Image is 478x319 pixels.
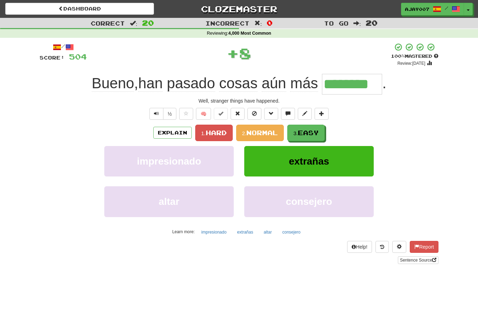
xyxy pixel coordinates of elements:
small: 3. [293,130,298,136]
div: / [40,43,87,51]
span: aún [262,75,286,92]
strong: 4,000 Most Common [229,31,271,36]
span: impresionado [137,156,201,167]
span: Normal [246,129,278,137]
button: 3.Easy [287,125,325,141]
small: 2. [242,130,247,136]
button: Add to collection (alt+a) [315,108,329,120]
span: Bueno [92,75,134,92]
button: altar [104,186,234,217]
span: Easy [298,129,319,137]
a: Dashboard [5,3,154,15]
span: 20 [366,19,378,27]
span: Hard [206,129,227,137]
button: 1.Hard [195,125,233,141]
button: Favorite sentence (alt+f) [179,108,193,120]
span: extrañas [289,156,329,167]
button: ½ [163,108,176,120]
span: To go [324,20,349,27]
button: Round history (alt+y) [375,241,389,253]
span: / [445,6,448,11]
span: . [382,75,386,91]
small: Learn more: [172,229,195,234]
span: Incorrect [205,20,249,27]
button: Explain [153,127,192,139]
div: Mastered [391,53,438,60]
button: Report [410,241,438,253]
a: Sentence Source [398,256,438,264]
span: : [254,20,262,26]
span: cosas [219,75,258,92]
button: impresionado [197,227,230,237]
button: Reset to 0% Mastered (alt+r) [231,108,245,120]
span: altar [159,196,179,207]
button: Set this sentence to 100% Mastered (alt+m) [214,108,228,120]
span: 100 % [391,53,405,59]
button: 🧠 [196,108,211,120]
span: 8 [239,44,251,62]
span: + [227,43,239,64]
span: 20 [142,19,154,27]
button: Edit sentence (alt+d) [298,108,312,120]
button: Discuss sentence (alt+u) [281,108,295,120]
small: 1. [201,130,206,136]
span: : [130,20,138,26]
span: pasado [167,75,215,92]
button: Grammar (alt+g) [264,108,278,120]
div: Well, stranger things have happened. [40,97,438,104]
span: Score: [40,55,65,61]
button: extrañas [244,146,374,176]
span: : [353,20,361,26]
button: Play sentence audio (ctl+space) [149,108,163,120]
span: 0 [267,19,273,27]
button: consejero [279,227,304,237]
span: 504 [69,52,87,61]
div: Text-to-speech controls [148,108,176,120]
small: Review: [DATE] [398,61,426,66]
button: impresionado [104,146,234,176]
span: ajay007 [405,6,429,12]
button: 2.Normal [236,125,284,141]
span: , [92,75,322,92]
button: extrañas [233,227,257,237]
span: consejero [286,196,332,207]
button: Help! [347,241,372,253]
a: Clozemaster [164,3,313,15]
button: consejero [244,186,374,217]
a: ajay007 / [401,3,464,15]
span: Correct [91,20,125,27]
span: han [138,75,163,92]
span: más [290,75,318,92]
button: Ignore sentence (alt+i) [247,108,261,120]
button: altar [260,227,275,237]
